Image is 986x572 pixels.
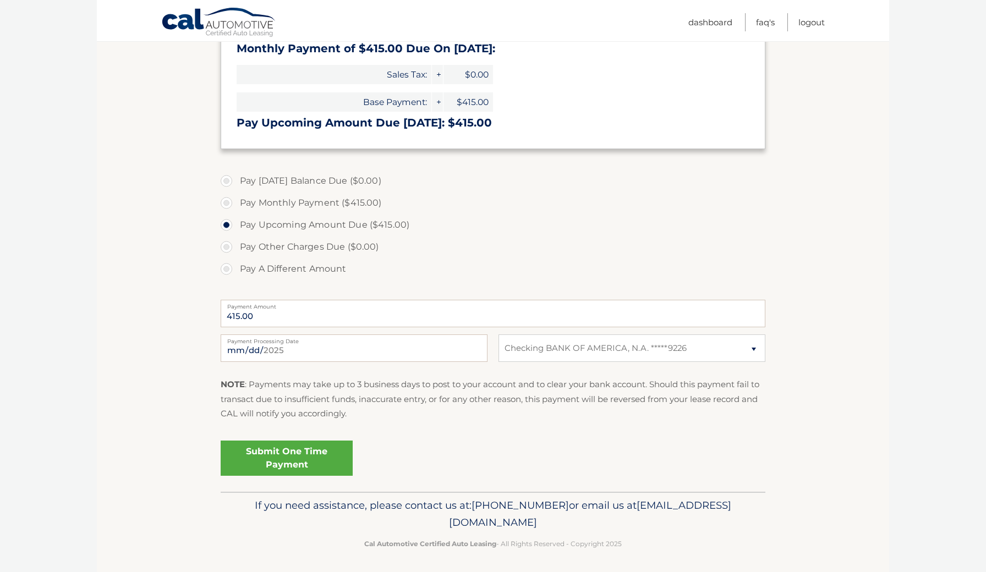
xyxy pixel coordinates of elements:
[221,300,765,327] input: Payment Amount
[472,499,569,512] span: [PHONE_NUMBER]
[432,65,443,84] span: +
[221,334,487,343] label: Payment Processing Date
[228,497,758,532] p: If you need assistance, please contact us at: or email us at
[221,170,765,192] label: Pay [DATE] Balance Due ($0.00)
[221,236,765,258] label: Pay Other Charges Due ($0.00)
[364,540,496,548] strong: Cal Automotive Certified Auto Leasing
[688,13,732,31] a: Dashboard
[228,538,758,549] p: - All Rights Reserved - Copyright 2025
[432,92,443,112] span: +
[237,92,431,112] span: Base Payment:
[221,334,487,362] input: Payment Date
[221,379,245,389] strong: NOTE
[221,300,765,309] label: Payment Amount
[798,13,825,31] a: Logout
[237,65,431,84] span: Sales Tax:
[443,65,493,84] span: $0.00
[221,377,765,421] p: : Payments may take up to 3 business days to post to your account and to clear your bank account....
[221,214,765,236] label: Pay Upcoming Amount Due ($415.00)
[237,42,749,56] h3: Monthly Payment of $415.00 Due On [DATE]:
[237,116,749,130] h3: Pay Upcoming Amount Due [DATE]: $415.00
[161,7,277,39] a: Cal Automotive
[221,441,353,476] a: Submit One Time Payment
[443,92,493,112] span: $415.00
[221,258,765,280] label: Pay A Different Amount
[756,13,775,31] a: FAQ's
[221,192,765,214] label: Pay Monthly Payment ($415.00)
